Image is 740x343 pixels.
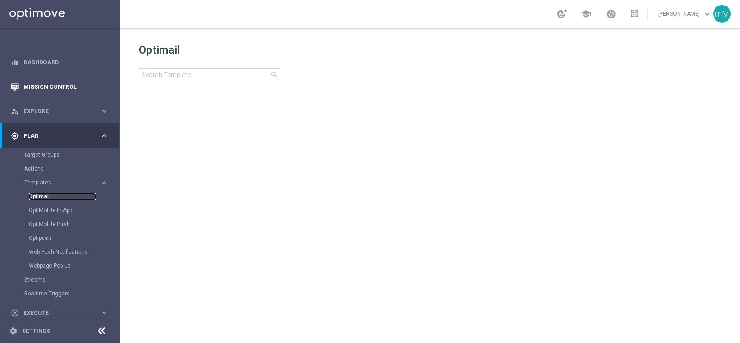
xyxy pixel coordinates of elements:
[24,179,109,186] button: Templates keyboard_arrow_right
[702,9,712,19] span: keyboard_arrow_down
[271,71,278,79] span: search
[25,180,100,185] div: Templates
[29,245,119,259] div: Web Push Notifications
[100,131,109,140] i: keyboard_arrow_right
[24,109,100,114] span: Explore
[24,176,119,273] div: Templates
[24,162,119,176] div: Actions
[24,287,119,300] div: Realtime Triggers
[25,180,91,185] span: Templates
[24,276,96,283] a: Streams
[11,309,100,317] div: Execute
[100,308,109,317] i: keyboard_arrow_right
[24,133,100,139] span: Plan
[100,107,109,116] i: keyboard_arrow_right
[11,132,100,140] div: Plan
[10,83,109,91] button: Mission Control
[29,231,119,245] div: Optipush
[581,9,591,19] span: school
[139,68,280,81] input: Search Template
[29,190,119,203] div: Optimail
[10,108,109,115] button: person_search Explore keyboard_arrow_right
[24,290,96,297] a: Realtime Triggers
[10,59,109,66] button: equalizer Dashboard
[11,107,19,116] i: person_search
[24,151,96,159] a: Target Groups
[11,132,19,140] i: gps_fixed
[29,207,96,214] a: OptiMobile In-App
[10,132,109,140] button: gps_fixed Plan keyboard_arrow_right
[11,74,109,99] div: Mission Control
[29,262,96,269] a: Webpage Pop-up
[24,273,119,287] div: Streams
[11,50,109,74] div: Dashboard
[10,309,109,317] button: play_circle_outline Execute keyboard_arrow_right
[713,5,731,23] div: mM
[29,259,119,273] div: Webpage Pop-up
[29,193,96,200] a: Optimail
[29,203,119,217] div: OptiMobile In-App
[24,74,109,99] a: Mission Control
[24,310,100,316] span: Execute
[29,220,96,228] a: OptiMobile Push
[22,328,50,334] a: Settings
[24,148,119,162] div: Target Groups
[29,217,119,231] div: OptiMobile Push
[11,309,19,317] i: play_circle_outline
[29,248,96,256] a: Web Push Notifications
[29,234,96,242] a: Optipush
[24,165,96,172] a: Actions
[11,107,100,116] div: Explore
[100,178,109,187] i: keyboard_arrow_right
[9,327,18,335] i: settings
[657,7,713,21] a: [PERSON_NAME]keyboard_arrow_down
[139,43,280,57] h1: Optimail
[11,58,19,67] i: equalizer
[24,50,109,74] a: Dashboard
